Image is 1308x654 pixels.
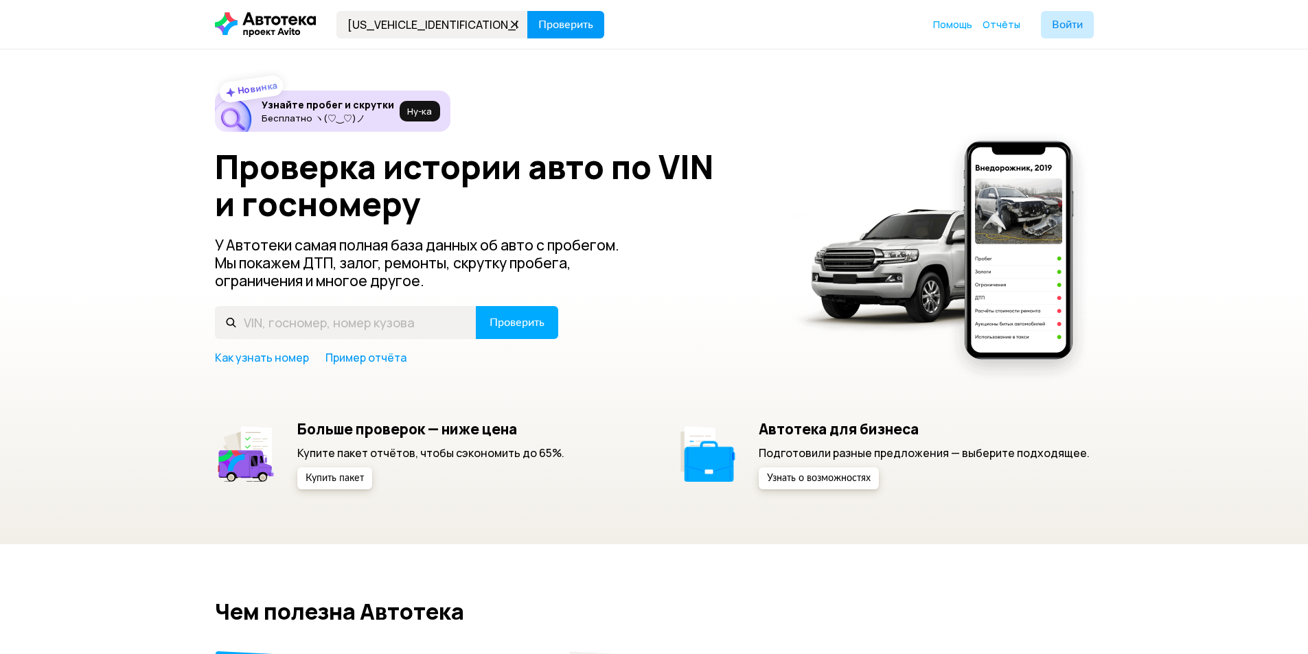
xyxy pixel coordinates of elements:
span: Проверить [538,19,593,30]
button: Войти [1041,11,1094,38]
span: Купить пакет [306,474,364,483]
button: Проверить [476,306,558,339]
a: Как узнать номер [215,350,309,365]
span: Узнать о возможностях [767,474,871,483]
h5: Больше проверок — ниже цена [297,420,564,438]
span: Ну‑ка [407,106,432,117]
input: VIN, госномер, номер кузова [336,11,528,38]
p: Купите пакет отчётов, чтобы сэкономить до 65%. [297,445,564,460]
button: Проверить [527,11,604,38]
p: Подготовили разные предложения — выберите подходящее. [759,445,1090,460]
h6: Узнайте пробег и скрутки [262,99,394,111]
p: У Автотеки самая полная база данных об авто с пробегом. Мы покажем ДТП, залог, ремонты, скрутку п... [215,236,642,290]
a: Помощь [933,18,972,32]
input: VIN, госномер, номер кузова [215,306,477,339]
h2: Чем полезна Автотека [215,599,1094,624]
p: Бесплатно ヽ(♡‿♡)ノ [262,113,394,124]
span: Войти [1052,19,1083,30]
span: Помощь [933,18,972,31]
a: Пример отчёта [325,350,406,365]
button: Узнать о возможностях [759,467,879,489]
h5: Автотека для бизнеса [759,420,1090,438]
h1: Проверка истории авто по VIN и госномеру [215,148,773,222]
strong: Новинка [236,79,278,97]
button: Купить пакет [297,467,372,489]
span: Отчёты [983,18,1020,31]
span: Проверить [490,317,544,328]
a: Отчёты [983,18,1020,32]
